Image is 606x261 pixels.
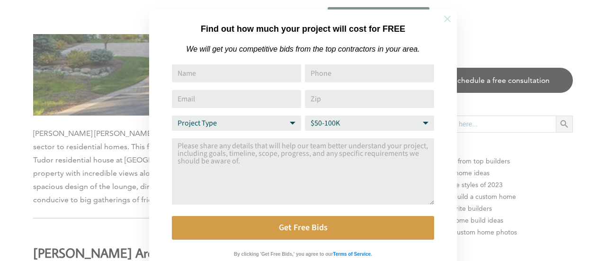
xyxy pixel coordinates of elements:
[371,252,372,257] strong: .
[305,64,434,82] input: Phone
[431,2,464,36] button: Close
[172,90,301,108] input: Email Address
[305,90,434,108] input: Zip
[333,249,371,257] a: Terms of Service
[172,216,434,240] button: Get Free Bids
[186,45,419,53] em: We will get you competitive bids from the top contractors in your area.
[172,116,301,131] select: Project Type
[234,252,333,257] strong: By clicking 'Get Free Bids,' you agree to our
[172,138,434,205] textarea: Comment or Message
[305,116,434,131] select: Budget Range
[201,24,405,34] strong: Find out how much your project will cost for FREE
[172,64,301,82] input: Name
[333,252,371,257] strong: Terms of Service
